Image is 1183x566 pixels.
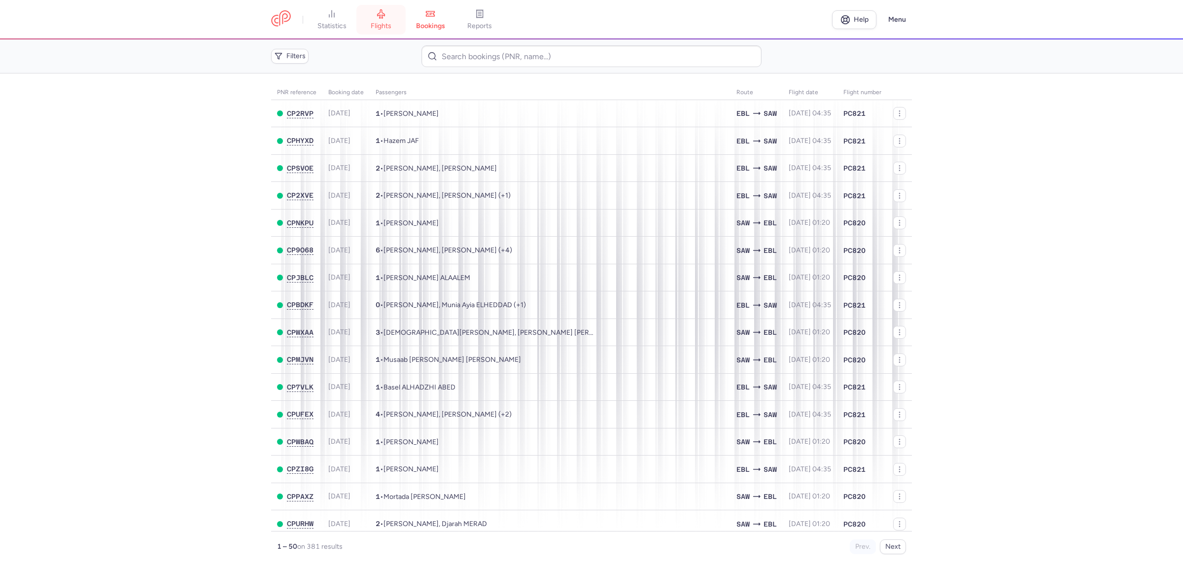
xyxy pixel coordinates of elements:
[287,274,313,282] button: CPJBLC
[376,274,470,282] span: •
[376,246,380,254] span: 6
[764,519,777,530] span: EBL
[376,328,380,336] span: 3
[383,274,470,282] span: Nihad Ezzulddin Maaroof ALAALEM
[287,410,313,418] span: CPUFEX
[764,464,777,475] span: SAW
[328,273,350,282] span: [DATE]
[287,383,313,391] button: CP7VLK
[376,493,380,500] span: 1
[376,137,380,144] span: 1
[287,438,313,446] span: CPWBAQ
[383,520,487,528] span: Abdulwahid AL JAFF, Djarah MERAD
[376,191,380,199] span: 2
[764,491,777,502] span: EBL
[376,191,511,200] span: •
[764,136,777,146] span: SAW
[736,245,750,256] span: SAW
[731,85,783,100] th: Route
[383,301,526,309] span: Ola ELHEDDAD, Munia Ayia ELHEDDAD, Muhamed Muhsen ELHEDDAD
[843,519,866,529] span: PC820
[789,301,831,309] span: [DATE] 04:35
[854,16,869,23] span: Help
[287,109,313,117] span: CP2RVP
[843,300,866,310] span: PC821
[328,465,350,473] span: [DATE]
[328,410,350,419] span: [DATE]
[328,246,350,254] span: [DATE]
[287,355,313,364] button: CPMJVN
[328,383,350,391] span: [DATE]
[383,438,439,446] span: Abdullrahman SALEH
[328,164,350,172] span: [DATE]
[356,9,406,31] a: flights
[328,218,350,227] span: [DATE]
[837,85,887,100] th: Flight number
[376,383,455,391] span: •
[764,190,777,201] span: SAW
[789,437,830,446] span: [DATE] 01:20
[383,328,643,337] span: Hiwa Mohammed ISMAEL, Farhad Mohammed ISMAEL, Mohamad Hamza NABIL
[287,493,313,500] span: CPPAXZ
[376,109,439,118] span: •
[736,300,750,311] span: EBL
[832,10,876,29] a: Help
[736,409,750,420] span: EBL
[328,355,350,364] span: [DATE]
[736,354,750,365] span: SAW
[307,9,356,31] a: statistics
[736,491,750,502] span: SAW
[736,136,750,146] span: EBL
[421,45,761,67] input: Search bookings (PNR, name...)
[287,246,313,254] button: CP9O68
[789,520,830,528] span: [DATE] 01:20
[843,191,866,201] span: PC821
[789,218,830,227] span: [DATE] 01:20
[789,164,831,172] span: [DATE] 04:35
[277,542,297,551] strong: 1 – 50
[376,301,380,309] span: 0
[287,355,313,363] span: CPMJVN
[783,85,837,100] th: flight date
[287,520,313,528] button: CPURHW
[843,382,866,392] span: PC821
[376,410,380,418] span: 4
[383,246,512,254] span: Hawre MUKHTAR, Darya MUKHTAR, Rawaa ALMAHMOOD, Eleen MUKHTAR, Ella MUKHTAR, Adam MUKHTAR
[789,492,830,500] span: [DATE] 01:20
[843,410,866,420] span: PC821
[843,136,866,146] span: PC821
[376,493,466,501] span: •
[764,163,777,174] span: SAW
[376,520,487,528] span: •
[376,219,439,227] span: •
[383,383,455,391] span: Basel ALHADZHI ABED
[287,164,313,172] span: CPSVOE
[764,354,777,365] span: EBL
[328,137,350,145] span: [DATE]
[789,137,831,145] span: [DATE] 04:35
[287,465,313,473] button: CPZI8G
[736,436,750,447] span: SAW
[789,410,831,419] span: [DATE] 04:35
[843,246,866,255] span: PC820
[376,383,380,391] span: 1
[376,410,512,419] span: •
[455,9,504,31] a: reports
[376,109,380,117] span: 1
[764,217,777,228] span: EBL
[843,355,866,365] span: PC820
[789,383,831,391] span: [DATE] 04:35
[383,164,497,173] span: Husam ALJUMAILI, Hind ABED
[328,492,350,500] span: [DATE]
[843,108,866,118] span: PC821
[371,22,391,31] span: flights
[376,164,497,173] span: •
[736,217,750,228] span: SAW
[383,191,511,200] span: Mohammed KAREEM, Sarah ABDULRAHMAN, Varin AHMED
[764,272,777,283] span: EBL
[880,539,906,554] button: Next
[789,355,830,364] span: [DATE] 01:20
[287,109,313,118] button: CP2RVP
